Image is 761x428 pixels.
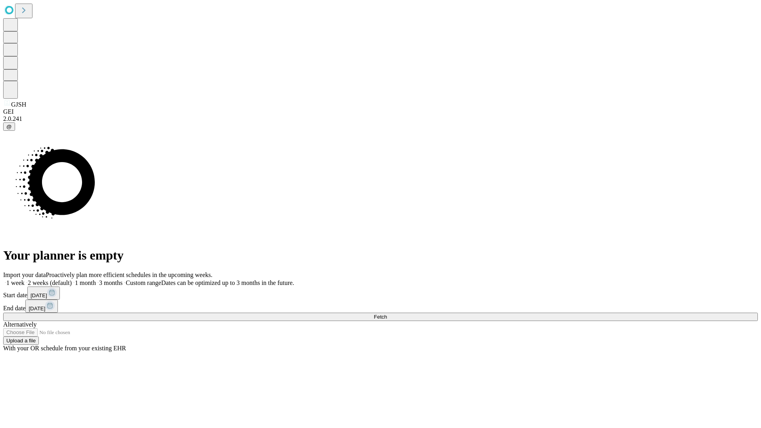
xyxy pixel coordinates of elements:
div: 2.0.241 [3,115,758,122]
span: [DATE] [29,306,45,311]
button: [DATE] [25,300,58,313]
div: End date [3,300,758,313]
span: With your OR schedule from your existing EHR [3,345,126,352]
span: @ [6,124,12,130]
span: Proactively plan more efficient schedules in the upcoming weeks. [46,271,212,278]
span: GJSH [11,101,26,108]
h1: Your planner is empty [3,248,758,263]
span: Import your data [3,271,46,278]
button: Upload a file [3,336,39,345]
button: @ [3,122,15,131]
span: Dates can be optimized up to 3 months in the future. [161,279,294,286]
span: [DATE] [31,292,47,298]
div: Start date [3,287,758,300]
span: Alternatively [3,321,36,328]
button: Fetch [3,313,758,321]
span: Custom range [126,279,161,286]
span: Fetch [374,314,387,320]
button: [DATE] [27,287,60,300]
div: GEI [3,108,758,115]
span: 2 weeks (default) [28,279,72,286]
span: 1 week [6,279,25,286]
span: 3 months [99,279,122,286]
span: 1 month [75,279,96,286]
